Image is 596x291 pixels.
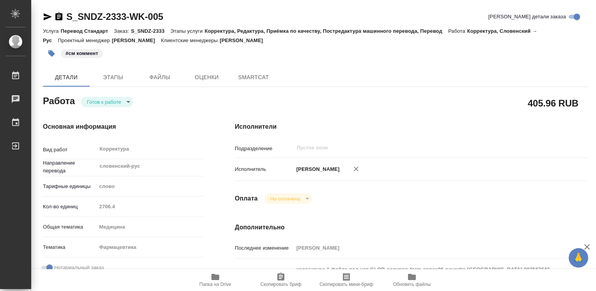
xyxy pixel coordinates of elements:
[66,11,163,22] a: S_SNDZ-2333-WK-005
[294,165,340,173] p: [PERSON_NAME]
[43,45,60,62] button: Добавить тэг
[43,12,52,21] button: Скопировать ссылку для ЯМессенджера
[379,269,445,291] button: Обновить файлы
[488,13,566,21] span: [PERSON_NAME] детали заказа
[43,223,96,231] p: Общая тематика
[58,37,112,43] p: Проектный менеджер
[183,269,248,291] button: Папка на Drive
[569,248,588,268] button: 🙏
[188,73,225,82] span: Оценки
[528,96,578,110] h2: 405.96 RUB
[81,97,133,107] div: Готов к работе
[54,12,64,21] button: Скопировать ссылку
[235,244,294,252] p: Последнее изменение
[43,28,60,34] p: Услуга
[199,282,231,287] span: Папка на Drive
[235,223,587,232] h4: Дополнительно
[205,28,448,34] p: Корректура, Редактура, Приёмка по качеству, Постредактура машинного перевода, Перевод
[141,73,179,82] span: Файлы
[96,241,204,254] div: Фармацевтика
[43,146,96,154] p: Вид работ
[43,159,96,175] p: Направление перевода
[294,242,558,254] input: Пустое поле
[60,50,104,56] span: см коммент
[264,193,312,204] div: Готов к работе
[114,28,131,34] p: Заказ:
[66,50,98,57] p: #см коммент
[60,28,114,34] p: Перевод Стандарт
[131,28,170,34] p: S_SNDZ-2333
[235,122,587,131] h4: Исполнители
[314,269,379,291] button: Скопировать мини-бриф
[94,73,132,82] span: Этапы
[48,73,85,82] span: Детали
[112,37,161,43] p: [PERSON_NAME]
[85,99,124,105] button: Готов к работе
[260,282,301,287] span: Скопировать бриф
[348,160,365,177] button: Удалить исполнителя
[43,93,75,107] h2: Работа
[170,28,205,34] p: Этапы услуги
[572,250,585,266] span: 🙏
[319,282,373,287] span: Скопировать мини-бриф
[235,194,258,203] h4: Оплата
[220,37,269,43] p: [PERSON_NAME]
[235,165,294,173] p: Исполнитель
[43,203,96,211] p: Кол-во единиц
[235,73,272,82] span: SmartCat
[43,243,96,251] p: Тематика
[235,145,294,153] p: Подразделение
[296,143,540,153] input: Пустое поле
[96,201,204,212] input: Пустое поле
[43,122,204,131] h4: Основная информация
[54,264,104,271] span: Нотариальный заказ
[248,269,314,291] button: Скопировать бриф
[43,183,96,190] p: Тарифные единицы
[161,37,220,43] p: Клиентские менеджеры
[268,195,303,202] button: Не оплачена
[448,28,467,34] p: Работа
[96,180,204,193] div: слово
[96,220,204,234] div: Медицина
[393,282,431,287] span: Обновить файлы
